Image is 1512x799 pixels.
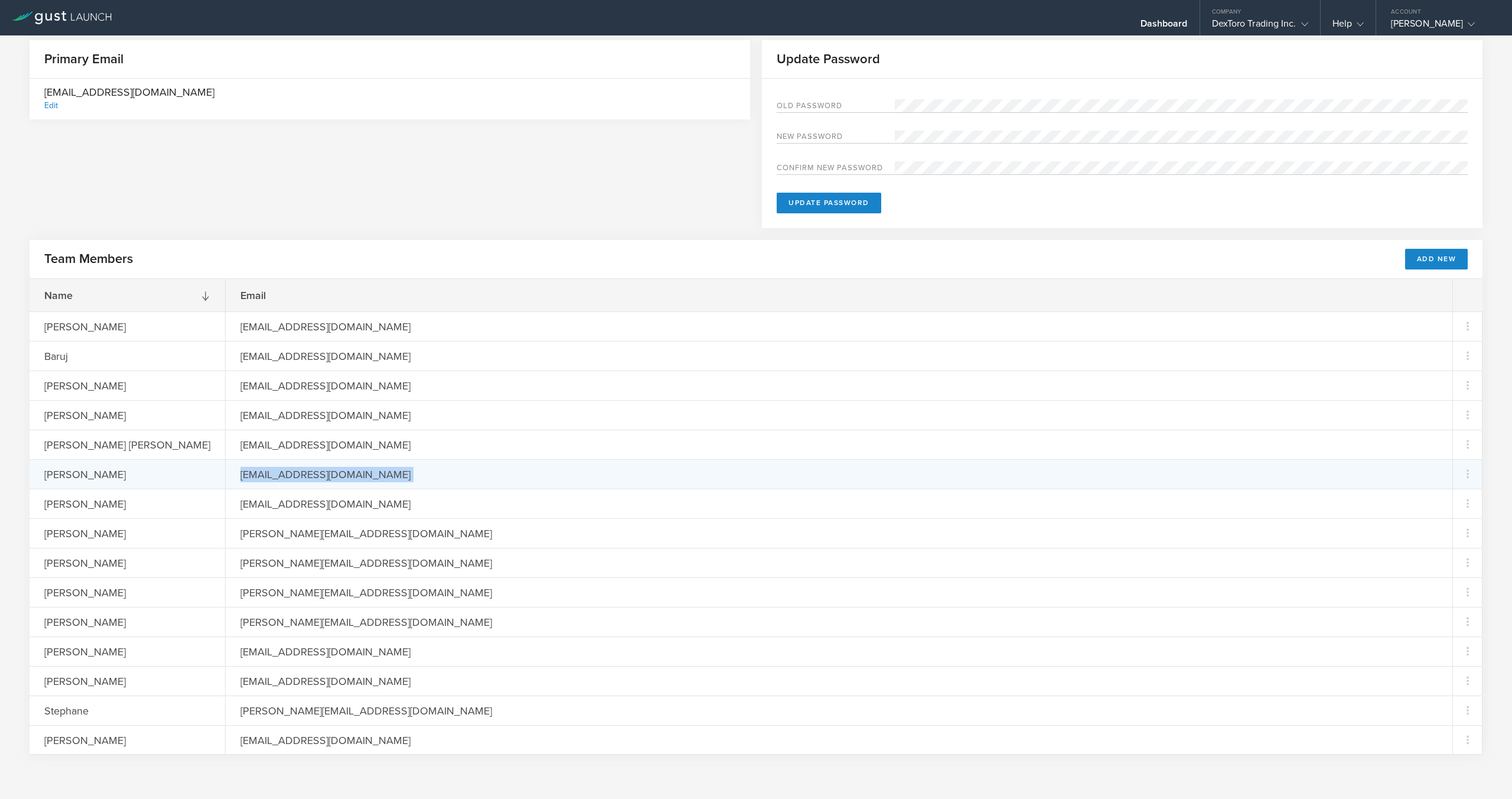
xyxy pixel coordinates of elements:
div: [PERSON_NAME] [30,548,225,577]
div: [PERSON_NAME] [30,312,225,340]
div: [EMAIL_ADDRESS][DOMAIN_NAME] [226,460,426,488]
div: [EMAIL_ADDRESS][DOMAIN_NAME] [226,312,426,340]
div: Email [226,279,395,311]
div: Baruj [30,342,225,370]
div: [PERSON_NAME] [30,460,225,488]
div: Edit [44,100,58,111]
div: [PERSON_NAME][EMAIL_ADDRESS][DOMAIN_NAME] [226,578,507,606]
button: Update Password [777,193,881,213]
div: [PERSON_NAME][EMAIL_ADDRESS][DOMAIN_NAME] [226,608,507,636]
h2: Primary Email [30,51,123,68]
div: Dashboard [1140,18,1188,35]
div: [EMAIL_ADDRESS][DOMAIN_NAME] [226,489,426,518]
div: [EMAIL_ADDRESS][DOMAIN_NAME] [226,667,426,695]
button: Add New [1405,249,1468,269]
div: [EMAIL_ADDRESS][DOMAIN_NAME] [226,371,426,399]
div: [EMAIL_ADDRESS][DOMAIN_NAME] [226,726,426,754]
div: [EMAIL_ADDRESS][DOMAIN_NAME] [226,637,426,665]
div: [PERSON_NAME] [30,726,225,754]
label: Confirm new password [777,164,895,174]
div: Stephane [30,696,225,725]
div: [PERSON_NAME] [30,489,225,518]
div: [PERSON_NAME] [30,608,225,636]
div: [PERSON_NAME][EMAIL_ADDRESS][DOMAIN_NAME] [226,519,507,547]
label: Old Password [777,102,895,112]
div: [PERSON_NAME] [1391,18,1491,35]
h2: Update Password [762,51,880,68]
div: [PERSON_NAME] [30,401,225,429]
label: New password [777,133,895,143]
div: DexToro Trading Inc. [1212,18,1308,35]
div: [PERSON_NAME] [30,371,225,399]
h2: Team Members [44,251,133,268]
div: [PERSON_NAME] [30,637,225,665]
div: [EMAIL_ADDRESS][DOMAIN_NAME] [226,342,426,370]
div: [PERSON_NAME][EMAIL_ADDRESS][DOMAIN_NAME] [226,696,507,725]
div: [PERSON_NAME][EMAIL_ADDRESS][DOMAIN_NAME] [226,548,507,577]
div: [EMAIL_ADDRESS][DOMAIN_NAME] [226,430,426,459]
div: [PERSON_NAME] [30,578,225,606]
div: [PERSON_NAME] [30,667,225,695]
div: [PERSON_NAME] [PERSON_NAME] [30,430,225,459]
div: Help [1332,18,1364,35]
div: Name [30,279,225,311]
div: [PERSON_NAME] [30,519,225,547]
div: [EMAIL_ADDRESS][DOMAIN_NAME] [44,85,214,113]
div: [EMAIL_ADDRESS][DOMAIN_NAME] [226,401,426,429]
